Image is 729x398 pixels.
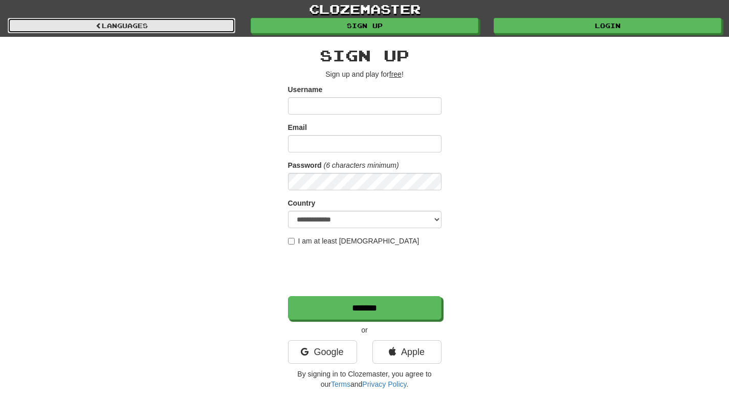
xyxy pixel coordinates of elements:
p: or [288,325,441,335]
a: Terms [331,380,350,388]
label: Username [288,84,323,95]
p: Sign up and play for ! [288,69,441,79]
a: Apple [372,340,441,364]
p: By signing in to Clozemaster, you agree to our and . [288,369,441,389]
a: Languages [8,18,235,33]
a: Sign up [251,18,478,33]
a: Privacy Policy [362,380,406,388]
label: Country [288,198,316,208]
label: Email [288,122,307,132]
a: Login [494,18,721,33]
label: Password [288,160,322,170]
iframe: reCAPTCHA [288,251,444,291]
a: Google [288,340,357,364]
em: (6 characters minimum) [324,161,399,169]
input: I am at least [DEMOGRAPHIC_DATA] [288,238,295,245]
h2: Sign up [288,47,441,64]
label: I am at least [DEMOGRAPHIC_DATA] [288,236,419,246]
u: free [389,70,402,78]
